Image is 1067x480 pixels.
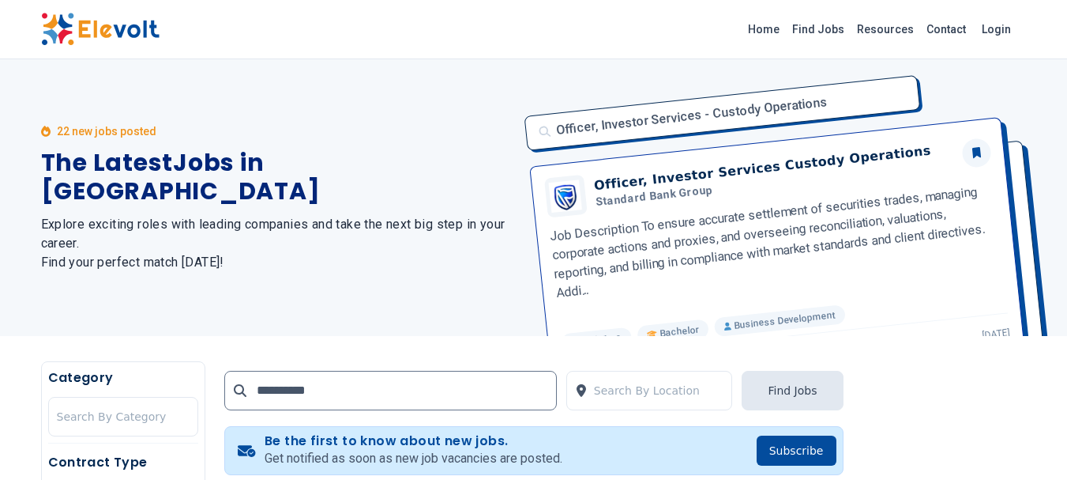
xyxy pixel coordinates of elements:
[972,13,1020,45] a: Login
[742,371,843,410] button: Find Jobs
[48,453,198,472] h5: Contract Type
[48,369,198,387] h5: Category
[742,17,786,42] a: Home
[265,449,562,468] p: Get notified as soon as new job vacancies are posted.
[57,123,156,139] p: 22 new jobs posted
[851,17,920,42] a: Resources
[920,17,972,42] a: Contact
[757,436,836,466] button: Subscribe
[786,17,851,42] a: Find Jobs
[41,13,160,46] img: Elevolt
[41,149,515,206] h1: The Latest Jobs in [GEOGRAPHIC_DATA]
[41,215,515,272] h2: Explore exciting roles with leading companies and take the next big step in your career. Find you...
[265,433,562,449] h4: Be the first to know about new jobs.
